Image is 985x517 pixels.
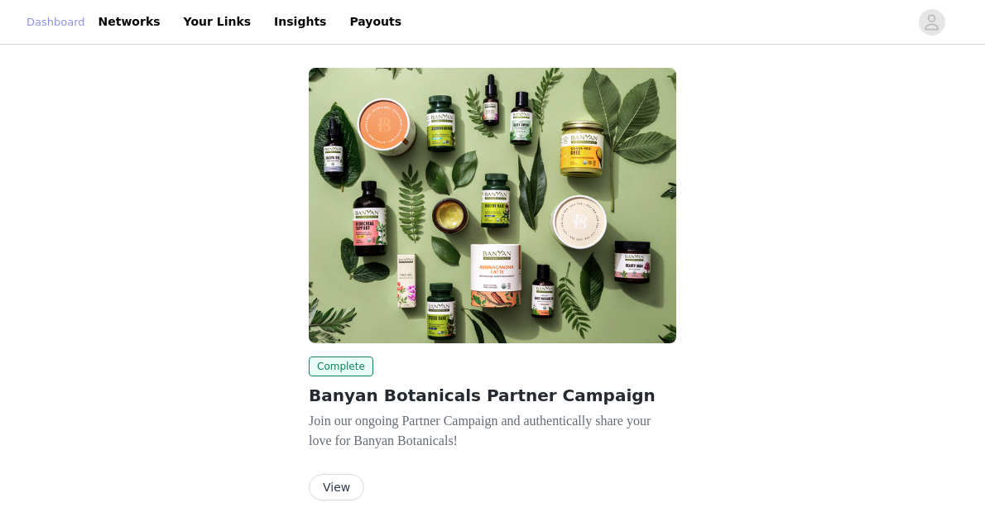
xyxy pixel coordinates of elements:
[309,481,364,494] a: View
[26,14,85,31] a: Dashboard
[309,383,676,408] h2: Banyan Botanicals Partner Campaign
[309,474,364,500] button: View
[89,3,171,41] a: Networks
[264,3,336,41] a: Insights
[309,357,373,376] span: Complete
[924,9,939,36] div: avatar
[174,3,262,41] a: Your Links
[309,414,651,448] span: Join our ongoing Partner Campaign and authentically share your love for Banyan Botanicals!
[339,3,411,41] a: Payouts
[309,68,676,343] img: Banyan Botanicals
